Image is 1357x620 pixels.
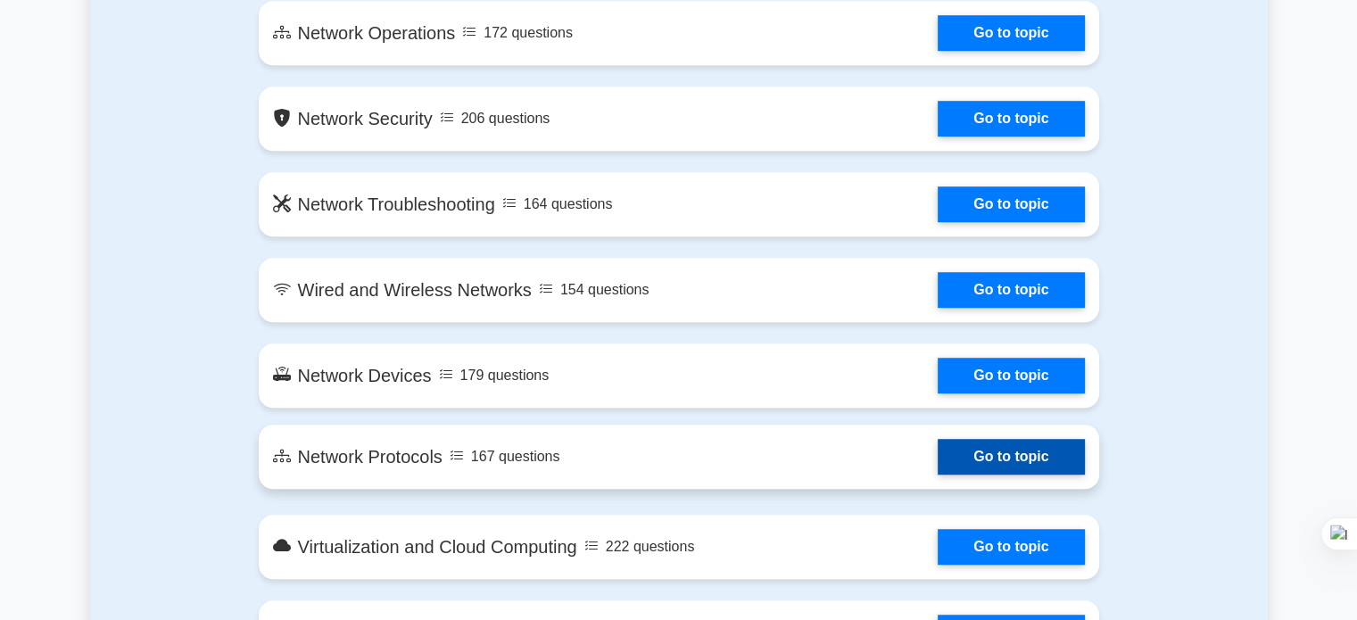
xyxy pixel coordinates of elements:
a: Go to topic [938,186,1084,222]
a: Go to topic [938,529,1084,565]
a: Go to topic [938,439,1084,475]
a: Go to topic [938,272,1084,308]
a: Go to topic [938,101,1084,136]
a: Go to topic [938,15,1084,51]
a: Go to topic [938,358,1084,393]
